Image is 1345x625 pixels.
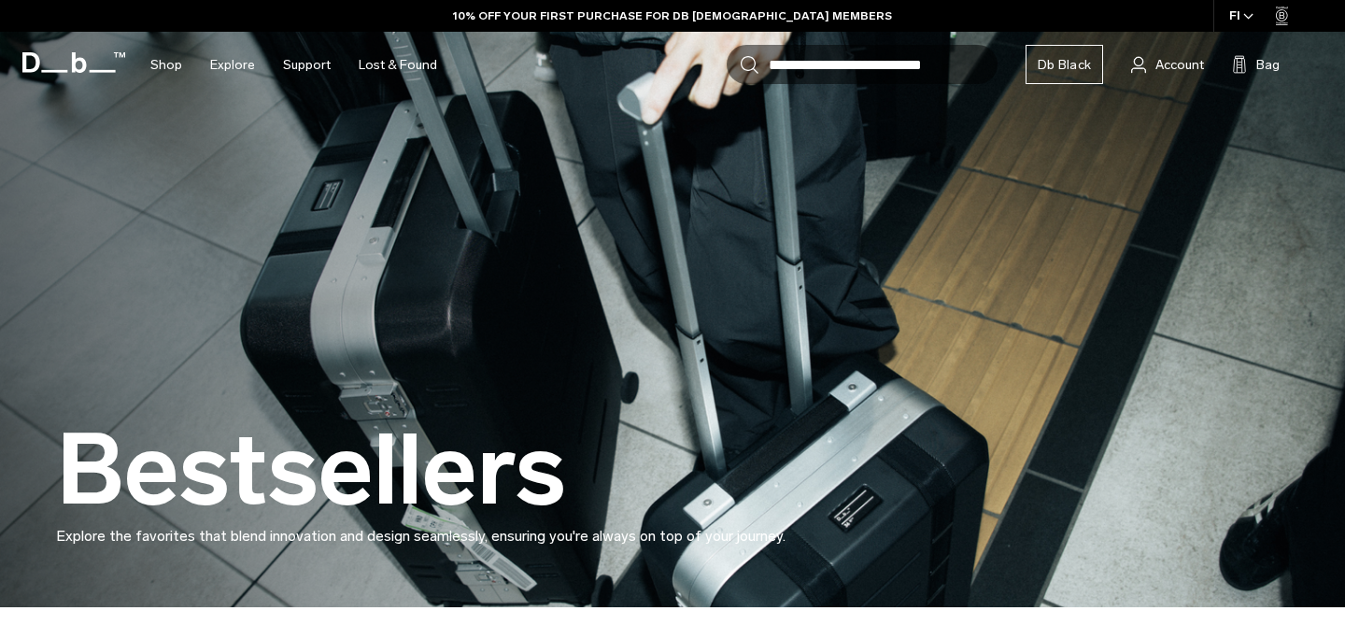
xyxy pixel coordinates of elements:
[56,417,566,525] h1: Bestsellers
[210,32,255,98] a: Explore
[150,32,182,98] a: Shop
[1256,55,1280,75] span: Bag
[1232,53,1280,76] button: Bag
[1026,45,1103,84] a: Db Black
[56,527,786,545] span: Explore the favorites that blend innovation and design seamlessly, ensuring you're always on top ...
[283,32,331,98] a: Support
[453,7,892,24] a: 10% OFF YOUR FIRST PURCHASE FOR DB [DEMOGRAPHIC_DATA] MEMBERS
[359,32,437,98] a: Lost & Found
[1131,53,1204,76] a: Account
[136,32,451,98] nav: Main Navigation
[1155,55,1204,75] span: Account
